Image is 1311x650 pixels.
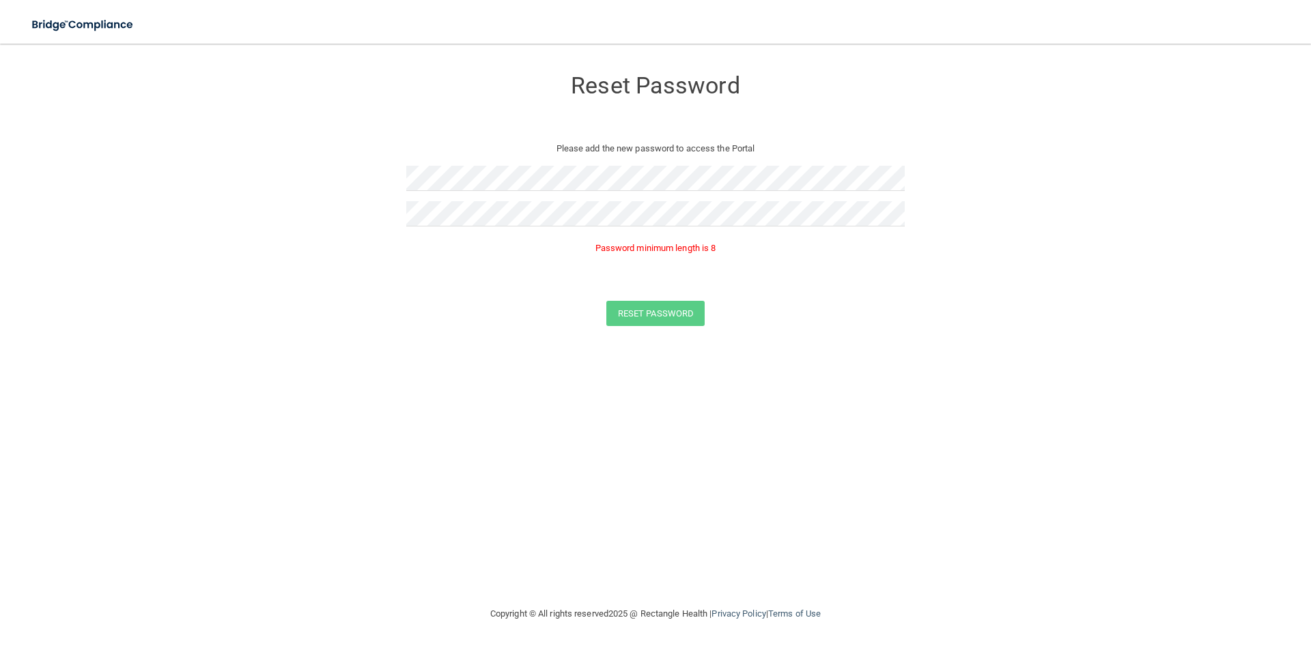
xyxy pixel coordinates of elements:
h3: Reset Password [406,73,905,98]
p: Password minimum length is 8 [406,240,905,256]
a: Privacy Policy [711,608,765,619]
div: Copyright © All rights reserved 2025 @ Rectangle Health | | [406,592,905,636]
a: Terms of Use [768,608,821,619]
img: bridge_compliance_login_screen.278c3ca4.svg [20,11,146,39]
p: Please add the new password to access the Portal [417,141,894,157]
button: Reset Password [606,301,705,326]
